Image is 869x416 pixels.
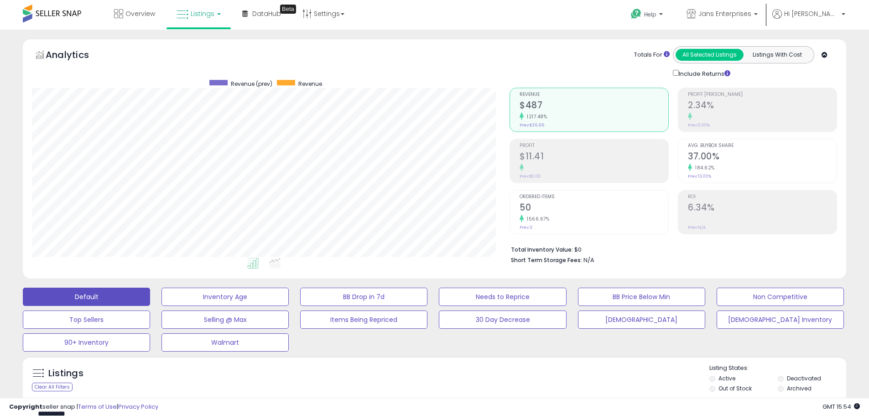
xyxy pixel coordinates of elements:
h5: Analytics [46,48,107,63]
div: Clear All Filters [32,383,73,391]
span: Overview [125,9,155,18]
span: Revenue [298,80,322,88]
button: Non Competitive [717,288,844,306]
label: Deactivated [787,374,821,382]
span: Profit [520,143,668,148]
small: 184.62% [692,164,715,171]
span: DataHub [252,9,281,18]
button: 30 Day Decrease [439,311,566,329]
button: Needs to Reprice [439,288,566,306]
span: Listings [191,9,214,18]
button: BB Drop in 7d [300,288,427,306]
div: Tooltip anchor [280,5,296,14]
button: [DEMOGRAPHIC_DATA] Inventory [717,311,844,329]
small: Prev: $0.00 [520,174,541,179]
button: BB Price Below Min [578,288,705,306]
h2: 2.34% [688,100,837,112]
button: [DEMOGRAPHIC_DATA] [578,311,705,329]
li: $0 [511,243,830,254]
b: Total Inventory Value: [511,246,573,253]
button: Items Being Repriced [300,311,427,329]
small: Prev: 13.00% [688,174,711,179]
div: Totals For [634,51,670,59]
a: Privacy Policy [118,402,158,411]
span: Revenue [520,92,668,97]
button: 90+ Inventory [23,333,150,352]
b: Short Term Storage Fees: [511,256,582,264]
span: Revenue (prev) [231,80,272,88]
small: Prev: 0.00% [688,122,710,128]
small: 1566.67% [524,216,549,222]
button: Top Sellers [23,311,150,329]
button: Default [23,288,150,306]
button: All Selected Listings [676,49,744,61]
div: Include Returns [666,68,741,79]
button: Selling @ Max [161,311,289,329]
small: 1217.48% [524,113,547,120]
span: Profit [PERSON_NAME] [688,92,837,97]
button: Inventory Age [161,288,289,306]
small: Prev: N/A [688,225,706,230]
span: Help [644,11,656,18]
div: seller snap | | [9,403,158,411]
span: 2025-09-16 15:54 GMT [822,402,860,411]
i: Get Help [630,8,642,20]
span: Hi [PERSON_NAME] [784,9,839,18]
label: Out of Stock [718,384,752,392]
label: Archived [787,384,812,392]
span: ROI [688,195,837,200]
h2: 50 [520,202,668,215]
strong: Copyright [9,402,42,411]
h2: 37.00% [688,151,837,163]
small: Prev: $36.96 [520,122,544,128]
a: Terms of Use [78,402,117,411]
span: N/A [583,256,594,264]
h2: $11.41 [520,151,668,163]
span: Avg. Buybox Share [688,143,837,148]
p: Listing States: [709,364,846,373]
h2: $487 [520,100,668,112]
button: Walmart [161,333,289,352]
span: Ordered Items [520,195,668,200]
a: Help [624,1,672,30]
span: Jans Enterprises [698,9,751,18]
button: Listings With Cost [743,49,811,61]
a: Hi [PERSON_NAME] [772,9,845,30]
h5: Listings [48,367,83,380]
label: Active [718,374,735,382]
small: Prev: 3 [520,225,532,230]
h2: 6.34% [688,202,837,215]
